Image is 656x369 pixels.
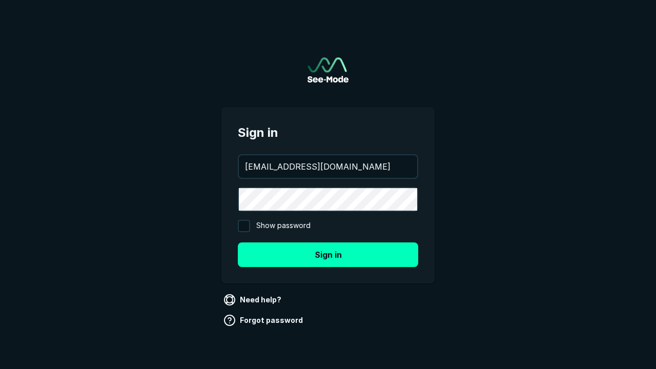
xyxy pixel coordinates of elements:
[221,312,307,329] a: Forgot password
[238,124,418,142] span: Sign in
[221,292,285,308] a: Need help?
[256,220,311,232] span: Show password
[238,242,418,267] button: Sign in
[239,155,417,178] input: your@email.com
[307,57,348,83] a: Go to sign in
[307,57,348,83] img: See-Mode Logo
